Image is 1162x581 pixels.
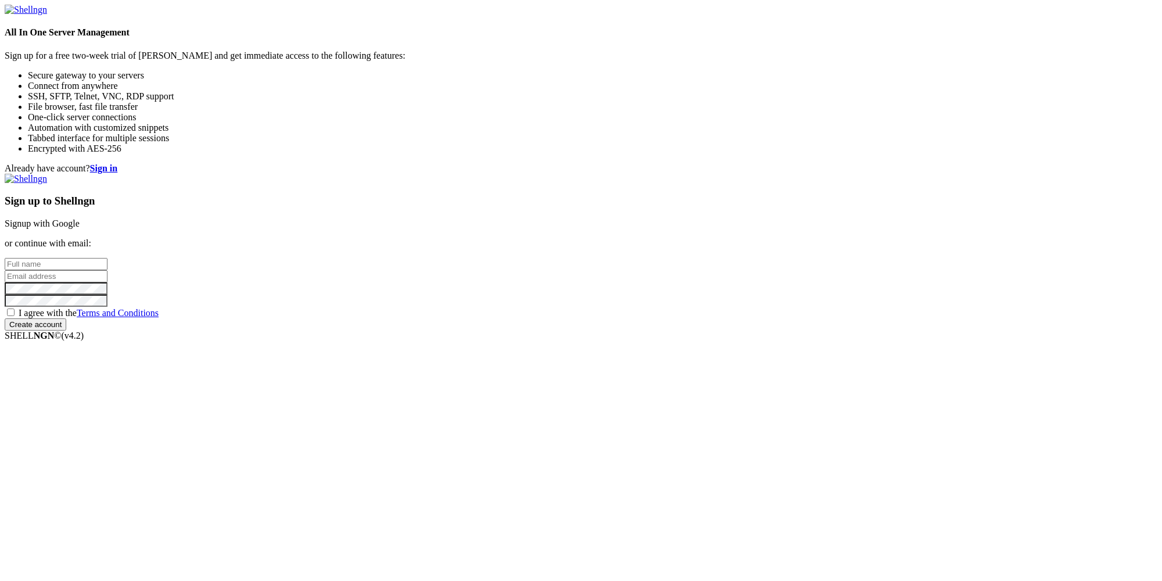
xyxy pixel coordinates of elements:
a: Terms and Conditions [77,308,159,318]
h4: All In One Server Management [5,27,1157,38]
span: I agree with the [19,308,159,318]
h3: Sign up to Shellngn [5,195,1157,207]
span: SHELL © [5,331,84,340]
li: Tabbed interface for multiple sessions [28,133,1157,144]
img: Shellngn [5,174,47,184]
p: Sign up for a free two-week trial of [PERSON_NAME] and get immediate access to the following feat... [5,51,1157,61]
input: Email address [5,270,107,282]
input: Full name [5,258,107,270]
li: Secure gateway to your servers [28,70,1157,81]
li: One-click server connections [28,112,1157,123]
img: Shellngn [5,5,47,15]
li: SSH, SFTP, Telnet, VNC, RDP support [28,91,1157,102]
li: Connect from anywhere [28,81,1157,91]
a: Sign in [90,163,118,173]
li: Encrypted with AES-256 [28,144,1157,154]
span: 4.2.0 [62,331,84,340]
li: Automation with customized snippets [28,123,1157,133]
p: or continue with email: [5,238,1157,249]
b: NGN [34,331,55,340]
div: Already have account? [5,163,1157,174]
input: Create account [5,318,66,331]
input: I agree with theTerms and Conditions [7,309,15,316]
li: File browser, fast file transfer [28,102,1157,112]
a: Signup with Google [5,218,80,228]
